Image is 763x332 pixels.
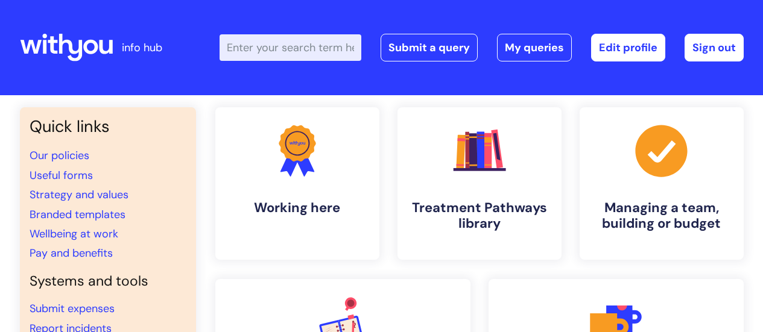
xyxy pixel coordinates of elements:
a: Submit a query [381,34,478,61]
p: info hub [122,38,162,57]
h4: Treatment Pathways library [407,200,552,232]
a: Branded templates [30,207,125,222]
a: My queries [497,34,572,61]
div: | - [220,34,744,61]
h4: Managing a team, building or budget [589,200,734,232]
a: Sign out [685,34,744,61]
a: Strategy and values [30,187,128,202]
a: Useful forms [30,168,93,183]
a: Managing a team, building or budget [580,107,744,260]
input: Enter your search term here... [220,34,361,61]
a: Pay and benefits [30,246,113,260]
a: Treatment Pathways library [397,107,562,260]
h3: Quick links [30,117,186,136]
a: Edit profile [591,34,665,61]
h4: Working here [225,200,370,216]
a: Working here [215,107,379,260]
a: Our policies [30,148,89,163]
a: Wellbeing at work [30,227,118,241]
a: Submit expenses [30,301,115,316]
h4: Systems and tools [30,273,186,290]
